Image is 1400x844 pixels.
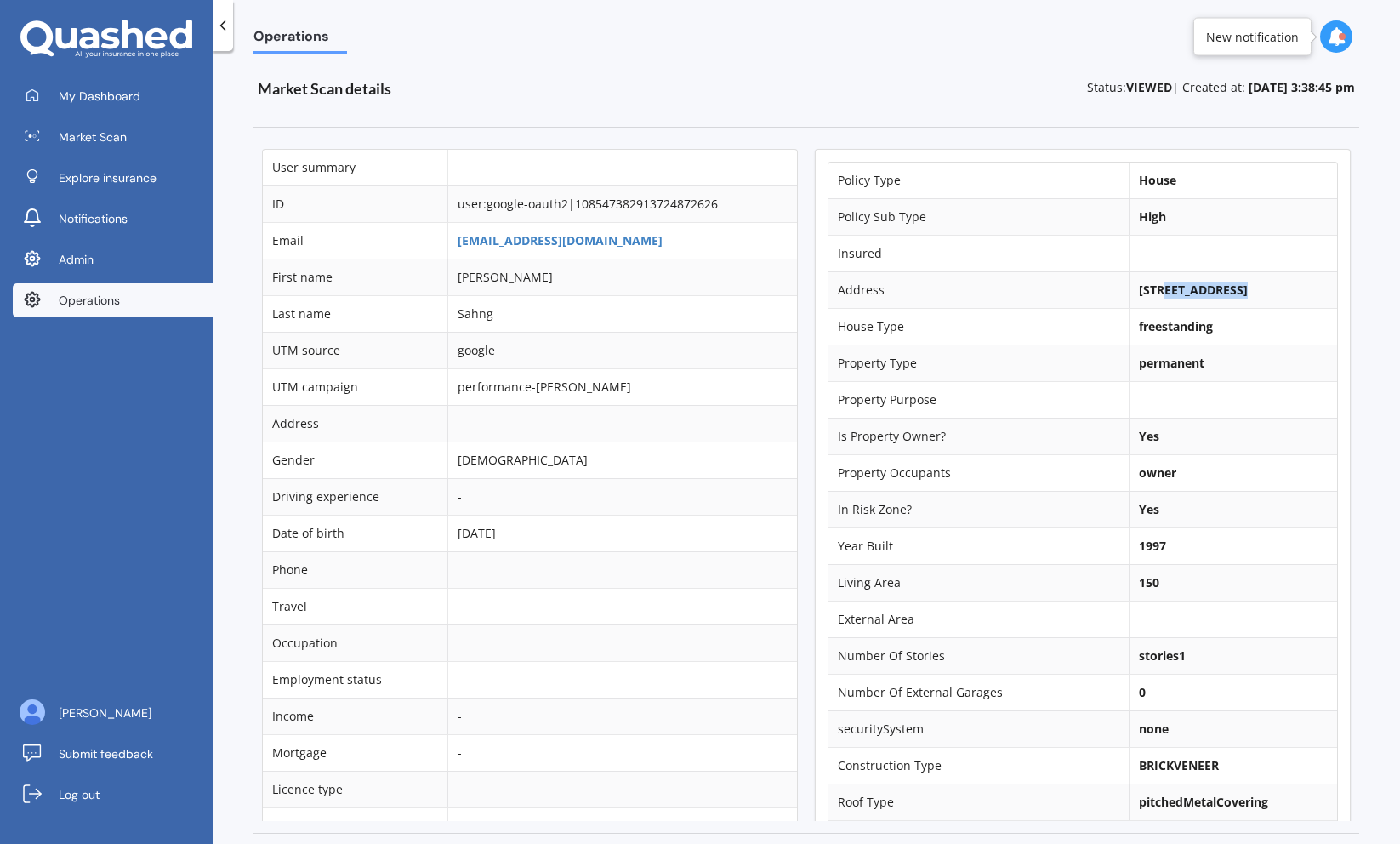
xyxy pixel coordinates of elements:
b: permanent [1139,355,1204,371]
b: Yes [1139,428,1159,444]
a: Operations [13,283,213,317]
span: Admin [59,251,94,268]
b: High [1139,208,1166,225]
td: Employment status [263,661,447,698]
b: [STREET_ADDRESS] [1139,282,1248,298]
p: Status: | Created at: [1087,79,1355,96]
b: BRICKVENEER [1139,757,1219,773]
td: Property Occupants [828,454,1129,491]
span: Explore insurance [59,169,157,186]
td: Address [263,405,447,442]
td: Driving experience [263,478,447,515]
td: securitySystem [828,710,1129,747]
td: Property Type [828,345,1129,381]
td: UTM source [263,332,447,368]
span: Market Scan [59,128,127,145]
td: Policy Type [828,163,1129,198]
b: 150 [1139,574,1159,590]
b: House [1139,172,1176,188]
td: Number Of External Garages [828,674,1129,710]
td: Living Area [828,564,1129,601]
td: [DATE] [447,515,797,551]
td: Policy Sub Type [828,198,1129,235]
td: Property Purpose [828,381,1129,418]
td: Insured [828,235,1129,271]
span: Log out [59,786,100,803]
td: user:google-oauth2|108547382913724872626 [447,185,797,222]
td: Motorcycle licence type [263,807,447,844]
b: [DATE] 3:38:45 pm [1249,79,1355,95]
a: Explore insurance [13,161,213,195]
td: Phone [263,551,447,588]
b: VIEWED [1126,79,1172,95]
a: Submit feedback [13,737,213,771]
span: My Dashboard [59,88,140,105]
td: User summary [263,150,447,185]
td: Roof Type [828,784,1129,820]
td: - [447,734,797,771]
img: ALV-UjU6YHOUIM1AGx_4vxbOkaOq-1eqc8a3URkVIJkc_iWYmQ98kTe7fc9QMVOBV43MoXmOPfWPN7JjnmUwLuIGKVePaQgPQ... [20,699,45,725]
span: Operations [253,28,347,51]
span: [PERSON_NAME] [59,704,151,721]
a: Log out [13,778,213,812]
b: Yes [1139,501,1159,517]
td: [DEMOGRAPHIC_DATA] [447,442,797,478]
td: ID [263,185,447,222]
td: Licence type [263,771,447,807]
a: [EMAIL_ADDRESS][DOMAIN_NAME] [458,232,663,248]
b: none [1139,721,1169,737]
a: Notifications [13,202,213,236]
td: Sahng [447,295,797,332]
td: - [447,478,797,515]
td: House Type [828,308,1129,345]
span: Submit feedback [59,745,153,762]
td: [PERSON_NAME] [447,259,797,295]
b: freestanding [1139,318,1213,334]
td: In Risk Zone? [828,491,1129,527]
a: My Dashboard [13,79,213,113]
td: Year Built [828,527,1129,564]
td: Occupation [263,624,447,661]
b: 0 [1139,684,1146,700]
td: Gender [263,442,447,478]
b: owner [1139,465,1176,481]
td: Travel [263,588,447,624]
td: External Area [828,601,1129,637]
td: First name [263,259,447,295]
td: Number Of Stories [828,637,1129,674]
b: stories1 [1139,647,1186,664]
td: performance-[PERSON_NAME] [447,368,797,405]
h3: Market Scan details [258,79,735,99]
a: [PERSON_NAME] [13,696,213,730]
td: Date of birth [263,515,447,551]
td: Is Property Owner? [828,418,1129,454]
td: Email [263,222,447,259]
a: Market Scan [13,120,213,154]
td: google [447,332,797,368]
b: pitchedMetalCovering [1139,794,1268,810]
td: Last name [263,295,447,332]
td: Income [263,698,447,734]
td: Construction Type [828,747,1129,784]
div: New notification [1206,28,1299,45]
a: Admin [13,242,213,277]
td: Address [828,271,1129,308]
td: UTM campaign [263,368,447,405]
span: Operations [59,292,120,309]
td: - [447,698,797,734]
td: Mortgage [263,734,447,771]
b: 1997 [1139,538,1166,554]
span: Notifications [59,210,128,227]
